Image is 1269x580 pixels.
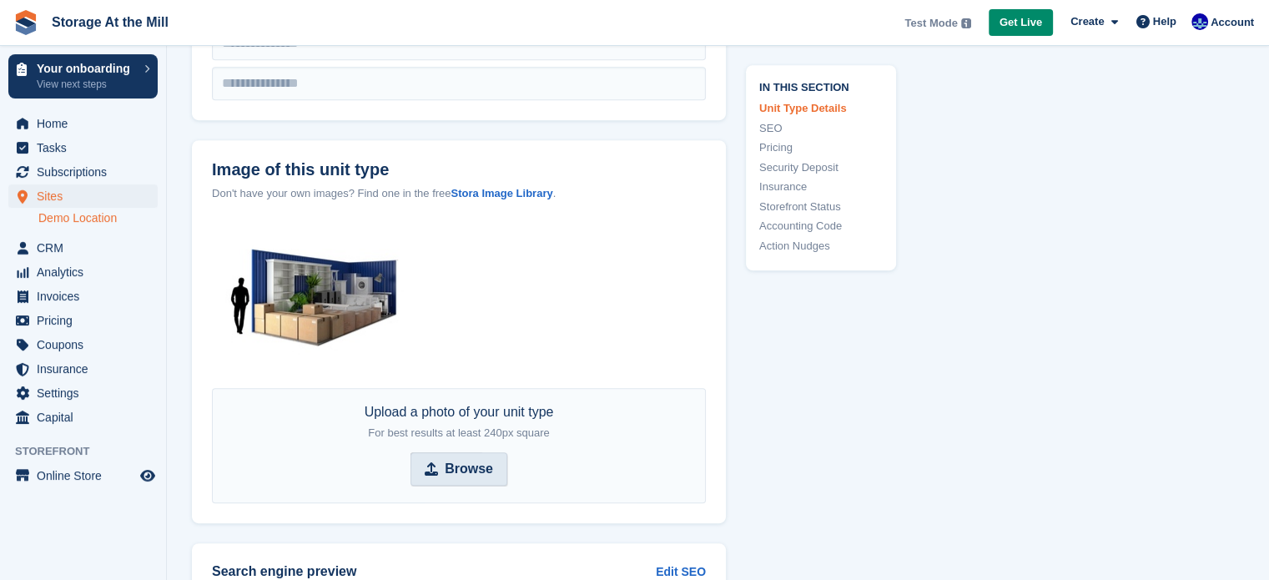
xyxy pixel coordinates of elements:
[37,357,137,381] span: Insurance
[8,333,158,356] a: menu
[15,443,166,460] span: Storefront
[212,160,706,179] label: Image of this unit type
[212,564,656,579] h2: Search engine preview
[37,285,137,308] span: Invoices
[38,210,158,226] a: Demo Location
[904,15,957,32] span: Test Mode
[759,159,883,176] a: Security Deposit
[212,222,426,382] img: 20.jpg
[37,381,137,405] span: Settings
[8,357,158,381] a: menu
[37,160,137,184] span: Subscriptions
[45,8,175,36] a: Storage At the Mill
[37,77,136,92] p: View next steps
[13,10,38,35] img: stora-icon-8386f47178a22dfd0bd8f6a31ec36ba5ce8667c1dd55bd0f319d3a0aa187defe.svg
[1070,13,1104,30] span: Create
[8,309,158,332] a: menu
[37,464,137,487] span: Online Store
[37,236,137,260] span: CRM
[37,136,137,159] span: Tasks
[759,219,883,235] a: Accounting Code
[8,406,158,429] a: menu
[8,136,158,159] a: menu
[37,333,137,356] span: Coupons
[8,464,158,487] a: menu
[961,18,971,28] img: icon-info-grey-7440780725fd019a000dd9b08b2336e03edf1995a4989e88bcd33f0948082b44.svg
[410,452,507,486] input: Browse
[8,112,158,135] a: menu
[138,466,158,486] a: Preview store
[759,199,883,215] a: Storefront Status
[1000,14,1042,31] span: Get Live
[37,63,136,74] p: Your onboarding
[759,120,883,137] a: SEO
[759,101,883,118] a: Unit Type Details
[8,285,158,308] a: menu
[1191,13,1208,30] img: Seb Santiago
[365,402,554,442] div: Upload a photo of your unit type
[1211,14,1254,31] span: Account
[37,112,137,135] span: Home
[8,260,158,284] a: menu
[37,406,137,429] span: Capital
[368,426,550,439] span: For best results at least 240px square
[759,140,883,157] a: Pricing
[8,236,158,260] a: menu
[759,78,883,94] span: In this section
[1153,13,1176,30] span: Help
[37,184,137,208] span: Sites
[759,179,883,196] a: Insurance
[37,260,137,284] span: Analytics
[8,54,158,98] a: Your onboarding View next steps
[451,187,552,199] a: Stora Image Library
[759,238,883,255] a: Action Nudges
[8,184,158,208] a: menu
[37,309,137,332] span: Pricing
[8,160,158,184] a: menu
[445,459,493,479] strong: Browse
[212,185,706,202] div: Don't have your own images? Find one in the free .
[989,9,1053,37] a: Get Live
[8,381,158,405] a: menu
